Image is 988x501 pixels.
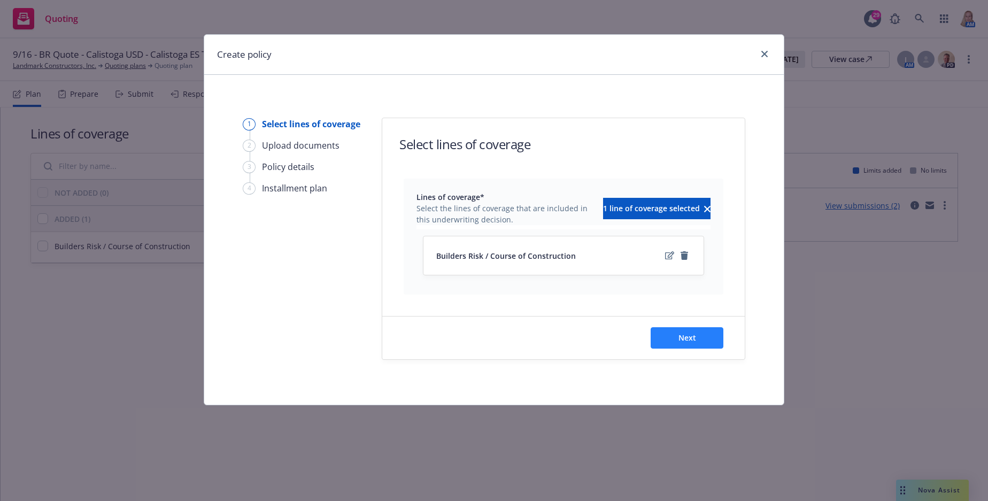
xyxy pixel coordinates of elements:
a: remove [678,249,691,262]
button: 1 line of coverage selectedclear selection [603,198,711,219]
div: Policy details [262,160,314,173]
svg: clear selection [704,206,711,212]
div: 3 [243,161,256,173]
div: Select lines of coverage [262,118,360,130]
button: Next [651,327,723,349]
span: Select the lines of coverage that are included in this underwriting decision. [416,203,597,225]
div: Installment plan [262,182,327,195]
span: Next [678,333,696,343]
h1: Select lines of coverage [399,135,530,153]
div: 2 [243,140,256,152]
h1: Create policy [217,48,272,61]
span: Lines of coverage* [416,191,597,203]
span: 1 line of coverage selected [603,203,700,213]
a: close [758,48,771,60]
div: 1 [243,118,256,130]
div: 4 [243,182,256,195]
a: edit [663,249,676,262]
div: Upload documents [262,139,339,152]
span: Builders Risk / Course of Construction [436,250,576,261]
